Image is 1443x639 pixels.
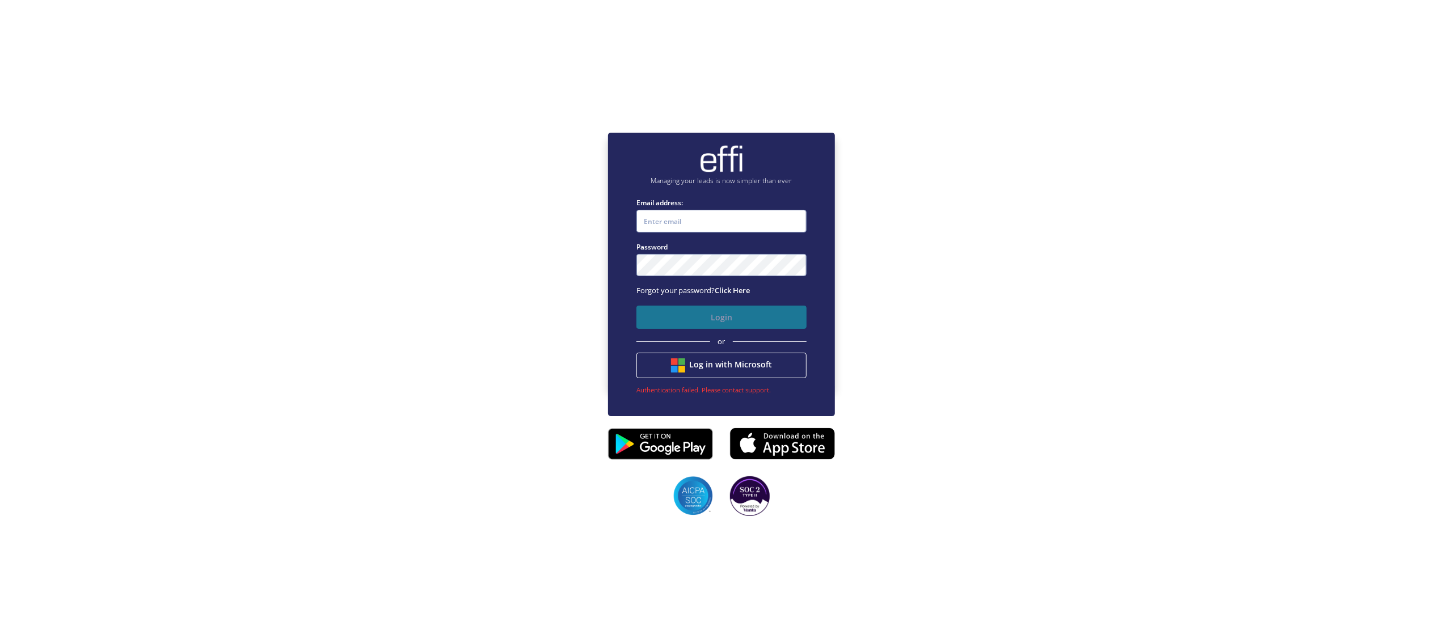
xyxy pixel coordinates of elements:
[636,385,807,395] div: Authentication failed. Please contact support.
[636,176,807,186] p: Managing your leads is now simpler than ever
[636,306,807,329] button: Login
[636,210,807,232] input: Enter email
[636,197,807,208] label: Email address:
[671,358,685,373] img: btn google
[636,353,807,378] button: Log in with Microsoft
[608,421,713,467] img: playstore.0fabf2e.png
[699,145,744,173] img: brand-logo.ec75409.png
[718,336,725,348] span: or
[715,285,750,295] a: Click Here
[730,476,770,516] img: SOC2 badges
[636,242,807,252] label: Password
[730,424,835,463] img: appstore.8725fd3.png
[673,476,713,516] img: SOC2 badges
[636,285,750,295] span: Forgot your password?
